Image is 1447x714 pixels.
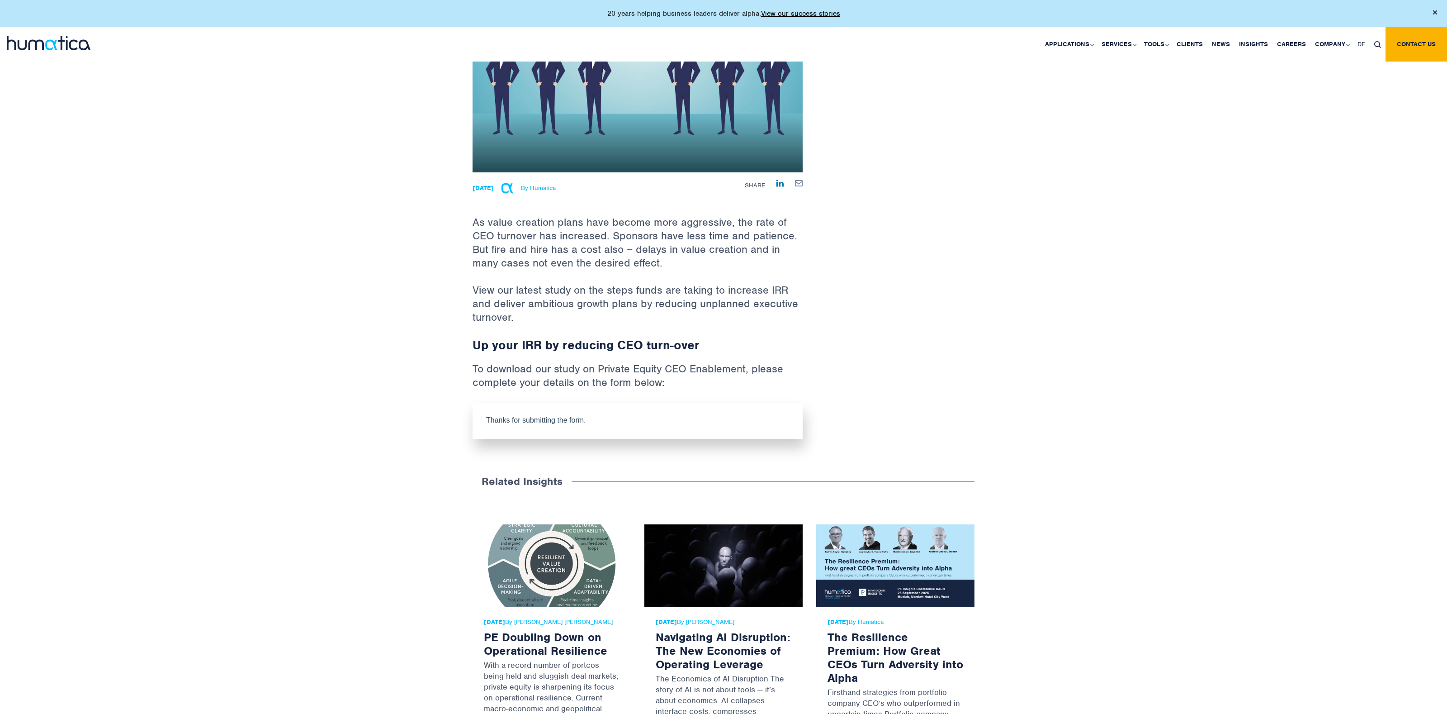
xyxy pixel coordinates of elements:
a: Company [1310,27,1353,62]
img: Navigating AI Disruption: The New Economies of Operating Leverage [644,524,803,607]
strong: [DATE] [473,184,494,192]
img: logo [7,36,90,50]
a: View our success stories [761,9,840,18]
a: PE Doubling Down on Operational Resilience [484,630,607,658]
a: Services [1097,27,1140,62]
span: By Humatica [521,185,556,192]
img: mailby [795,180,803,186]
strong: [DATE] [656,618,677,626]
a: News [1207,27,1234,62]
a: Share by E-Mail [795,179,803,186]
span: By [PERSON_NAME] [656,619,791,626]
strong: Up your IRR by reducing CEO turn-over [473,338,700,353]
span: Share [745,181,765,189]
a: The Resilience Premium: How Great CEOs Turn Adversity into Alpha [828,630,963,685]
span: DE [1357,40,1365,48]
span: By [PERSON_NAME] [PERSON_NAME] [484,619,619,626]
a: Clients [1172,27,1207,62]
strong: [DATE] [828,618,849,626]
a: Applications [1040,27,1097,62]
p: As value creation plans have become more aggressive, the rate of CEO turnover has increased. Spon... [473,172,803,283]
a: Contact us [1386,27,1447,62]
a: Tools [1140,27,1172,62]
a: Share on LinkedIn [776,179,784,187]
a: DE [1353,27,1370,62]
img: search_icon [1374,41,1381,48]
img: Share on LinkedIn [776,180,784,187]
p: 20 years helping business leaders deliver alpha. [607,9,840,18]
img: The Resilience Premium: How Great CEOs Turn Adversity into Alpha [816,524,974,607]
a: Insights [1234,27,1272,62]
img: Michael Hillington [498,179,516,197]
img: PE Doubling Down on Operational Resilience [473,524,631,607]
a: Navigating AI Disruption: The New Economies of Operating Leverage [656,630,790,671]
iframe: Form 0 [486,416,789,425]
p: To download our study on Private Equity CEO Enablement, please complete your details on the form ... [473,362,803,403]
span: By Humatica [828,619,963,626]
a: Careers [1272,27,1310,62]
strong: [DATE] [484,618,505,626]
p: View our latest study on the steps funds are taking to increase IRR and deliver ambitious growth ... [473,283,803,338]
h3: Related Insights [473,466,572,497]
